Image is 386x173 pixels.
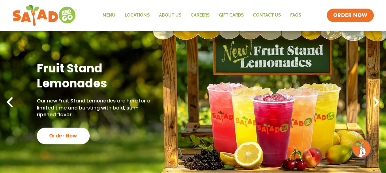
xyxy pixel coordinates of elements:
div: Order Now [37,128,90,144]
p: Our new Fruit Stand Lemonades are here for a limited time and bursting with bold, sun-ripened fla... [37,98,152,118]
a: Contact Us [248,8,285,22]
div: Previous slide [3,96,17,109]
a: GIFT CARDS [214,8,248,22]
a: Locations [120,8,154,22]
a: About Us [154,8,186,22]
span: ORDER NOW [333,12,367,19]
img: new-SAG-logo-768×292 [12,3,77,28]
a: ORDER NOW [327,9,373,22]
a: FAQs [285,8,306,22]
a: Menu [98,8,120,22]
h2: Fruit Stand Lemonades [37,61,152,91]
img: wpChatIcon [353,140,370,157]
a: Careers [186,8,214,22]
div: Next slide [369,96,383,109]
nav: Menu [98,8,306,22]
